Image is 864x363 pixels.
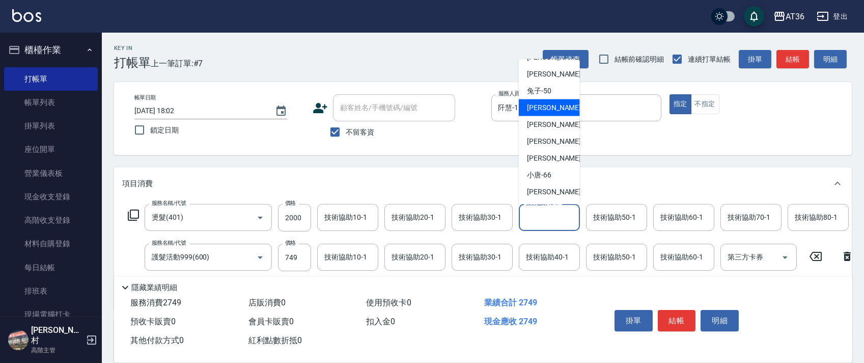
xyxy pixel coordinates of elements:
span: [PERSON_NAME] -58 [527,136,591,147]
button: save [744,6,764,27]
a: 每日結帳 [4,256,98,279]
img: Logo [12,9,41,22]
h3: 打帳單 [114,56,151,70]
span: 上一筆訂單:#7 [151,57,203,70]
span: 小唐 -66 [527,170,551,180]
button: 帳單速查 [543,50,589,69]
span: 店販消費 0 [248,298,286,307]
span: 服務消費 2749 [130,298,181,307]
span: [PERSON_NAME] -59 [527,153,591,164]
button: 掛單 [615,310,653,331]
span: 業績合計 2749 [484,298,537,307]
span: [PERSON_NAME] -637 [527,187,595,197]
span: 兔子 -50 [527,86,551,96]
span: [PERSON_NAME] -33 [527,52,591,63]
button: 結帳 [776,50,809,69]
span: 會員卡販賣 0 [248,317,294,326]
p: 隱藏業績明細 [131,282,177,293]
label: 價格 [285,199,296,207]
button: Open [252,249,268,266]
a: 座位開單 [4,138,98,161]
div: AT36 [786,10,804,23]
label: 價格 [285,239,296,247]
span: 鎖定日期 [150,125,179,136]
span: 使用預收卡 0 [366,298,411,307]
button: 指定 [670,94,691,114]
a: 掛單列表 [4,114,98,138]
div: 項目消費 [114,167,852,200]
label: 服務名稱/代號 [152,239,186,247]
button: Choose date, selected date is 2025-09-21 [269,99,293,123]
p: 高階主管 [31,346,83,355]
button: 櫃檯作業 [4,37,98,63]
span: 連續打單結帳 [688,54,731,65]
button: 明細 [701,310,739,331]
span: [PERSON_NAME] -36 [527,69,591,80]
button: Open [777,249,793,266]
label: 帳單日期 [134,94,156,101]
span: 不留客資 [346,127,374,138]
button: 明細 [814,50,847,69]
span: 扣入金 0 [366,317,395,326]
button: 結帳 [658,310,696,331]
img: Person [8,330,29,350]
a: 打帳單 [4,67,98,91]
h2: Key In [114,45,151,51]
a: 排班表 [4,279,98,303]
a: 帳單列表 [4,91,98,114]
a: 營業儀表板 [4,162,98,185]
label: 服務人員姓名/編號 [498,90,543,97]
span: [PERSON_NAME] -56 [527,119,591,130]
span: 現金應收 2749 [484,317,537,326]
a: 高階收支登錄 [4,209,98,232]
button: 登出 [813,7,852,26]
button: 不指定 [691,94,719,114]
p: 項目消費 [122,178,153,189]
a: 現金收支登錄 [4,185,98,209]
span: 其他付款方式 0 [130,335,184,345]
span: 結帳前確認明細 [615,54,664,65]
span: 紅利點數折抵 0 [248,335,302,345]
button: Open [252,210,268,226]
label: 服務名稱/代號 [152,199,186,207]
span: [PERSON_NAME] -55 [527,102,591,113]
button: AT36 [769,6,809,27]
a: 現場電腦打卡 [4,303,98,326]
button: 掛單 [739,50,771,69]
h5: [PERSON_NAME]村 [31,325,83,346]
input: YYYY/MM/DD hh:mm [134,102,265,119]
span: 預收卡販賣 0 [130,317,176,326]
a: 材料自購登錄 [4,232,98,255]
